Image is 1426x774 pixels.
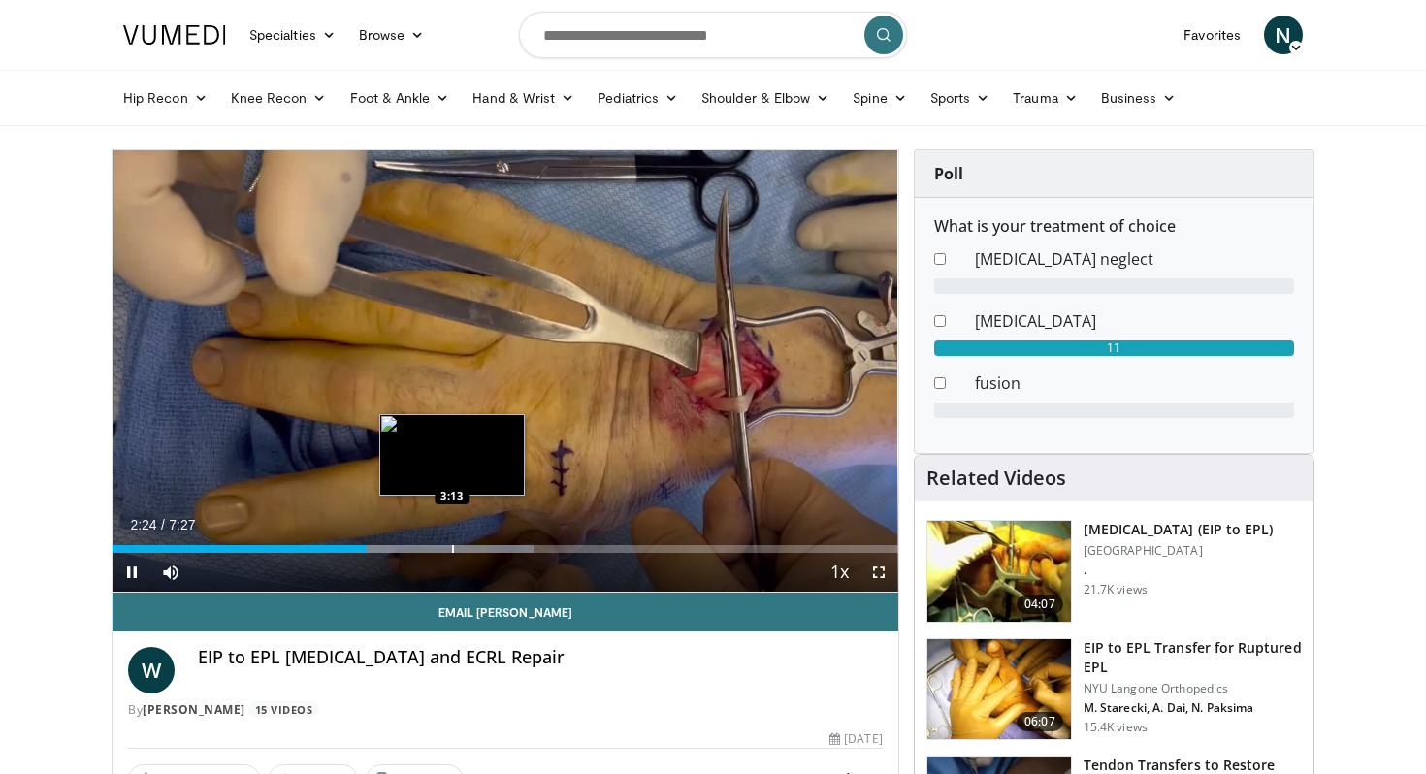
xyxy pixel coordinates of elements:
button: Mute [151,553,190,592]
img: VuMedi Logo [123,25,226,45]
a: Email [PERSON_NAME] [113,593,898,631]
dd: [MEDICAL_DATA] [960,309,1309,333]
div: Progress Bar [113,545,898,553]
a: Pediatrics [586,79,690,117]
a: 15 Videos [248,701,319,718]
a: Sports [919,79,1002,117]
a: Hand & Wrist [461,79,586,117]
img: image.jpeg [379,414,525,496]
span: 04:07 [1017,595,1063,614]
span: 2:24 [130,517,156,532]
a: Foot & Ankle [339,79,462,117]
span: 7:27 [169,517,195,532]
span: 06:07 [1017,712,1063,731]
a: [PERSON_NAME] [143,701,245,718]
a: Hip Recon [112,79,219,117]
img: EIP_to_EPL_100010392_2.jpg.150x105_q85_crop-smart_upscale.jpg [927,521,1071,622]
dd: fusion [960,371,1309,395]
p: . [1084,563,1274,578]
a: N [1264,16,1303,54]
h3: EIP to EPL Transfer for Ruptured EPL [1084,638,1302,677]
div: 11 [934,340,1294,356]
input: Search topics, interventions [519,12,907,58]
a: Favorites [1172,16,1252,54]
h6: What is your treatment of choice [934,217,1294,236]
img: a4ffbba0-1ac7-42f2-b939-75c3e3ac8db6.150x105_q85_crop-smart_upscale.jpg [927,639,1071,740]
h3: [MEDICAL_DATA] (EIP to EPL) [1084,520,1274,539]
button: Fullscreen [859,553,898,592]
p: 15.4K views [1084,720,1148,735]
video-js: Video Player [113,150,898,593]
a: Spine [841,79,918,117]
p: [GEOGRAPHIC_DATA] [1084,543,1274,559]
p: NYU Langone Orthopedics [1084,681,1302,696]
div: [DATE] [829,730,882,748]
a: Browse [347,16,437,54]
a: Specialties [238,16,347,54]
a: Trauma [1001,79,1089,117]
a: W [128,647,175,693]
a: Business [1089,79,1188,117]
a: Shoulder & Elbow [690,79,841,117]
span: / [161,517,165,532]
div: By [128,701,883,719]
p: 21.7K views [1084,582,1148,597]
button: Pause [113,553,151,592]
a: Knee Recon [219,79,339,117]
strong: Poll [934,163,963,184]
a: 04:07 [MEDICAL_DATA] (EIP to EPL) [GEOGRAPHIC_DATA] . 21.7K views [926,520,1302,623]
h4: EIP to EPL [MEDICAL_DATA] and ECRL Repair [198,647,883,668]
button: Playback Rate [821,553,859,592]
h4: Related Videos [926,467,1066,490]
dd: [MEDICAL_DATA] neglect [960,247,1309,271]
a: 06:07 EIP to EPL Transfer for Ruptured EPL NYU Langone Orthopedics M. Starecki, A. Dai, N. Paksim... [926,638,1302,741]
p: M. Starecki, A. Dai, N. Paksima [1084,700,1302,716]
